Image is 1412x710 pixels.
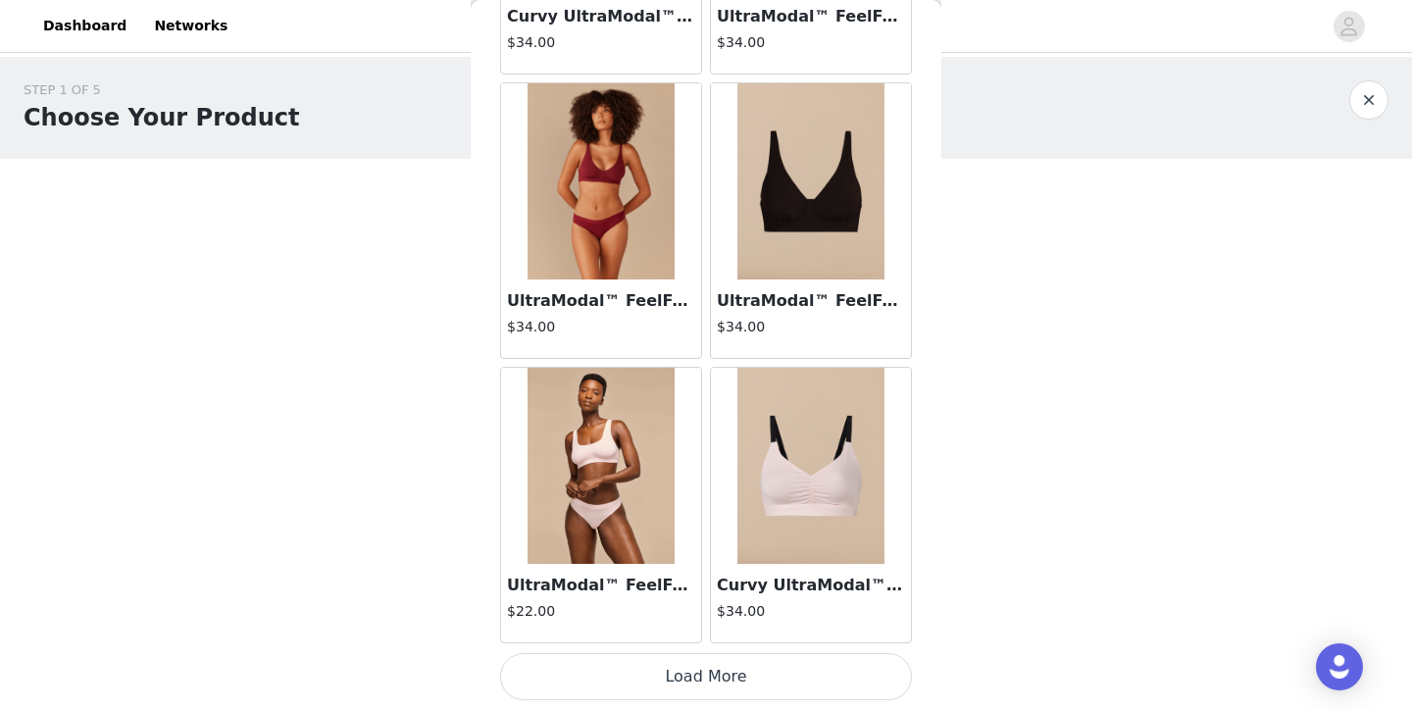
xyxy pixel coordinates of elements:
div: avatar [1339,11,1358,42]
h4: $34.00 [717,317,905,337]
h4: $34.00 [507,317,695,337]
a: Dashboard [31,4,138,48]
img: UltraModal™ FeelFree Longline Bralette | Black [737,83,884,279]
h3: UltraModal™ FeelFree Thong | Peony [507,574,695,597]
div: STEP 1 OF 5 [24,80,299,100]
h4: $22.00 [507,601,695,622]
h4: $34.00 [717,32,905,53]
h4: $34.00 [507,32,695,53]
img: UltraModal™ FeelFree Thong | Peony [528,368,675,564]
h3: UltraModal™ FeelFree Ruched Bralette | Cabernet/Cabernet [717,5,905,28]
button: Load More [500,653,912,700]
img: UltraModal™ FeelFree Longline Bralette | Cabernet [528,83,675,279]
h1: Choose Your Product [24,100,299,135]
h3: UltraModal™ FeelFree Longline Bralette | Black [717,289,905,313]
h3: UltraModal™ FeelFree Longline Bralette | Cabernet [507,289,695,313]
div: Open Intercom Messenger [1316,643,1363,690]
h4: $34.00 [717,601,905,622]
a: Networks [142,4,239,48]
h3: Curvy UltraModal™ FeelFree Ruched Bralette | Black [507,5,695,28]
img: Curvy UltraModal™ FeelFree Ruched Bralette | Peony [737,368,884,564]
h3: Curvy UltraModal™ FeelFree Ruched Bralette | Peony [717,574,905,597]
